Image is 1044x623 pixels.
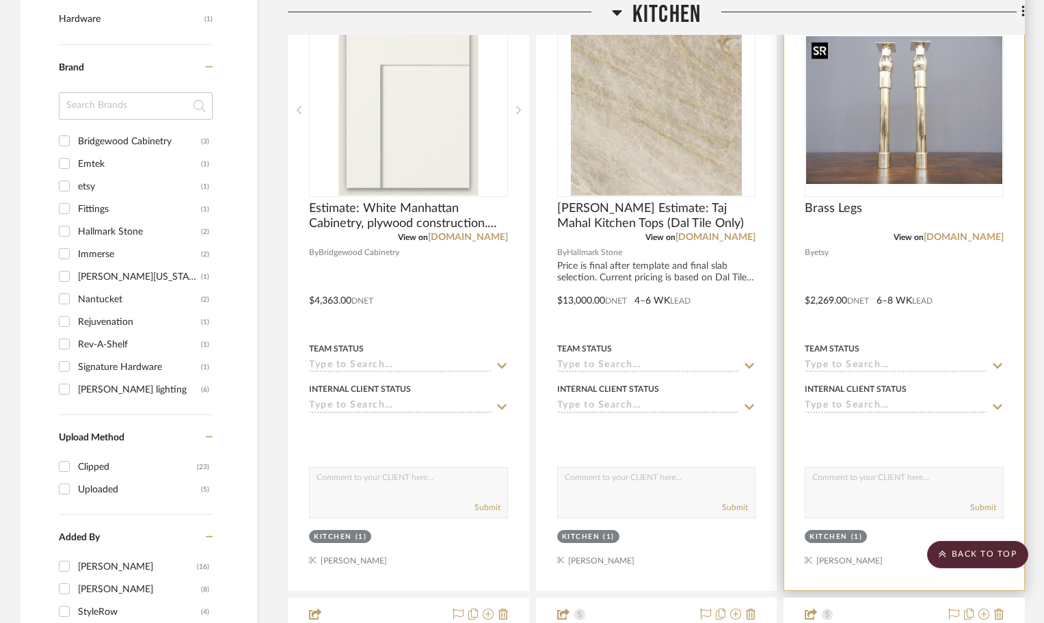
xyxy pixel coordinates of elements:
div: (1) [603,532,615,542]
span: (1) [204,8,213,30]
button: Submit [970,501,996,514]
div: (2) [201,243,209,265]
span: Hardware [59,8,201,31]
input: Type to Search… [805,400,987,413]
div: Internal Client Status [309,383,411,395]
div: (5) [201,479,209,501]
input: Type to Search… [557,400,740,413]
a: [DOMAIN_NAME] [924,233,1004,242]
div: Kitchen [562,532,600,542]
div: [PERSON_NAME] lighting [78,379,201,401]
span: Brass Legs [805,201,862,216]
button: Submit [722,501,748,514]
img: Estimate: White Manhattan Cabinetry, plywood construction. Pantry/REF/Ovens and Coffee Bar [338,25,478,196]
span: Bridgewood Cabinetry [319,246,399,259]
span: By [805,246,814,259]
div: (1) [201,334,209,356]
span: etsy [814,246,829,259]
div: Clipped [78,456,197,478]
div: StyleRow [78,601,201,623]
div: [PERSON_NAME] [78,579,201,600]
input: Type to Search… [309,400,492,413]
div: Team Status [557,343,612,355]
img: Bernstein Estimate: Taj Mahal Kitchen Tops (Dal Tile Only) [571,25,742,196]
div: Kitchen [809,532,848,542]
div: Immerse [78,243,201,265]
div: Internal Client Status [805,383,907,395]
button: Submit [474,501,500,514]
div: 0 [805,24,1003,196]
input: Search Brands [59,92,213,120]
span: By [557,246,567,259]
span: View on [645,233,675,241]
scroll-to-top-button: BACK TO TOP [927,541,1028,568]
span: Hallmark Stone [567,246,622,259]
div: (1) [201,356,209,378]
input: Type to Search… [557,360,740,373]
div: Rejuvenation [78,311,201,333]
span: Added By [59,533,100,542]
div: (23) [197,456,209,478]
div: Kitchen [314,532,352,542]
div: (1) [201,198,209,220]
div: Bridgewood Cabinetry [78,131,201,153]
div: (1) [356,532,367,542]
div: [PERSON_NAME][US_STATE] [78,266,201,288]
div: Team Status [805,343,859,355]
span: Brand [59,63,84,72]
span: By [309,246,319,259]
div: Fittings [78,198,201,220]
span: Estimate: White Manhattan Cabinetry, plywood construction. Pantry/REF/Ovens and Coffee Bar [309,201,508,231]
div: Hallmark Stone [78,221,201,243]
div: (2) [201,221,209,243]
span: View on [894,233,924,241]
div: (1) [201,153,209,175]
div: [PERSON_NAME] [78,556,197,578]
div: Emtek [78,153,201,175]
div: Nantucket [78,289,201,310]
div: (2) [201,289,209,310]
div: (16) [197,556,209,578]
div: (1) [201,266,209,288]
div: 0 [558,24,755,196]
div: (1) [201,311,209,333]
img: Brass Legs [806,36,1002,183]
a: [DOMAIN_NAME] [675,233,755,242]
div: Internal Client Status [557,383,659,395]
div: 0 [310,24,507,196]
div: Team Status [309,343,364,355]
div: (1) [201,176,209,198]
div: Uploaded [78,479,201,501]
div: (8) [201,579,209,600]
a: [DOMAIN_NAME] [428,233,508,242]
div: etsy [78,176,201,198]
div: (6) [201,379,209,401]
div: (4) [201,601,209,623]
div: Rev-A-Shelf [78,334,201,356]
div: (1) [851,532,863,542]
div: Signature Hardware [78,356,201,378]
span: [PERSON_NAME] Estimate: Taj Mahal Kitchen Tops (Dal Tile Only) [557,201,756,231]
span: Upload Method [59,433,124,442]
input: Type to Search… [805,360,987,373]
input: Type to Search… [309,360,492,373]
div: (3) [201,131,209,153]
span: View on [398,233,428,241]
